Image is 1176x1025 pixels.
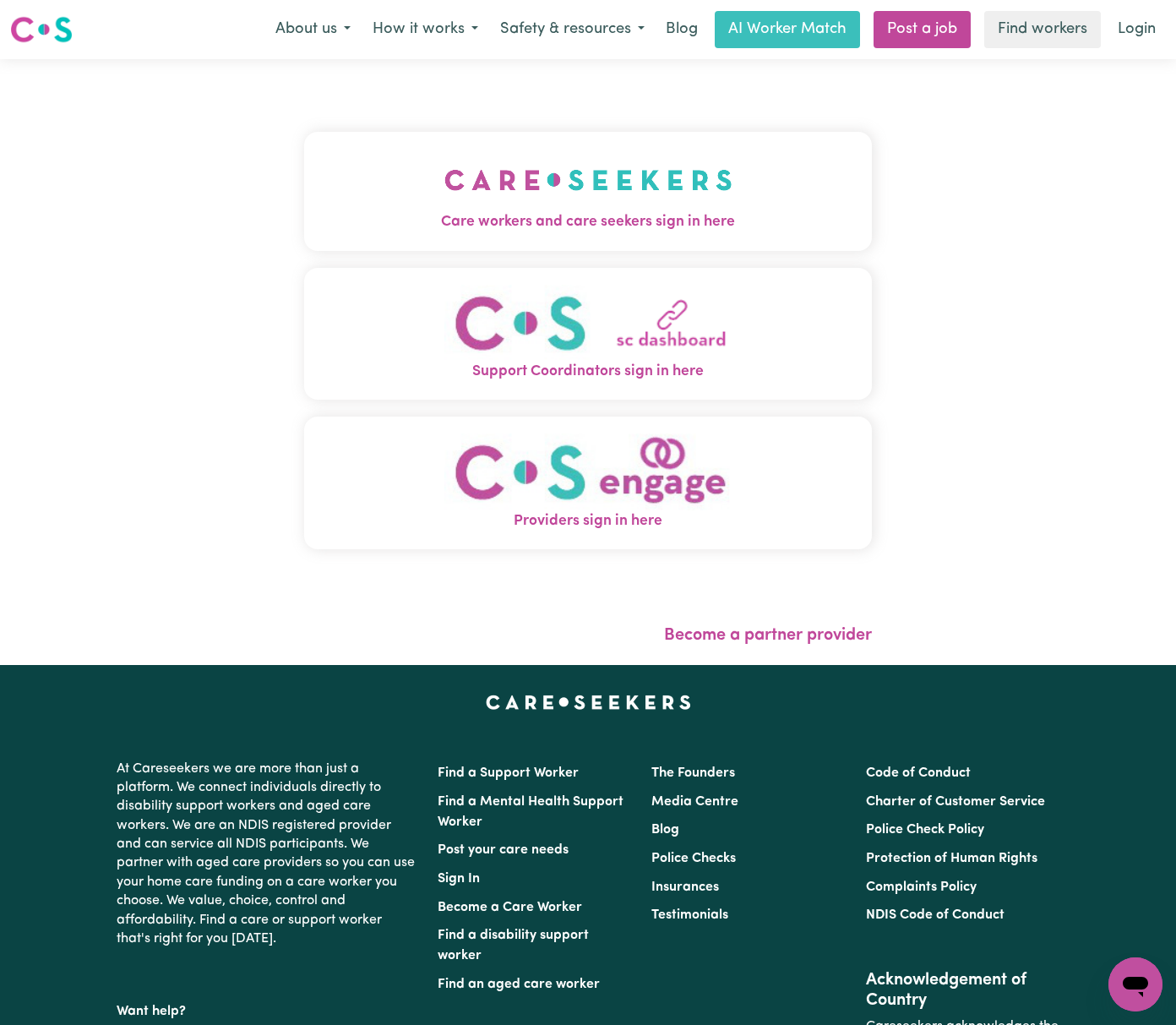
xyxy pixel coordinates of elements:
[438,872,480,886] a: Sign In
[866,795,1045,809] a: Charter of Customer Service
[651,881,719,894] a: Insurances
[715,11,860,48] a: AI Worker Match
[486,695,691,709] a: Careseekers home page
[10,14,73,45] img: Careseekers logo
[866,766,971,780] a: Code of Conduct
[438,766,579,780] a: Find a Support Worker
[117,995,417,1021] p: Want help?
[362,12,489,47] button: How it works
[651,795,738,809] a: Media Centre
[651,766,735,780] a: The Founders
[304,211,872,233] span: Care workers and care seekers sign in here
[664,627,872,644] a: Become a partner provider
[651,852,736,865] a: Police Checks
[304,510,872,532] span: Providers sign in here
[656,11,708,48] a: Blog
[984,11,1101,48] a: Find workers
[651,908,728,922] a: Testimonials
[1108,11,1166,48] a: Login
[866,823,984,837] a: Police Check Policy
[866,908,1004,922] a: NDIS Code of Conduct
[304,268,872,401] button: Support Coordinators sign in here
[651,823,679,837] a: Blog
[304,417,872,549] button: Providers sign in here
[489,12,656,47] button: Safety & resources
[438,795,623,829] a: Find a Mental Health Support Worker
[866,852,1037,865] a: Protection of Human Rights
[1108,957,1162,1011] iframe: Button to launch messaging window
[874,11,971,48] a: Post a job
[438,901,582,914] a: Become a Care Worker
[438,929,589,962] a: Find a disability support worker
[438,978,600,991] a: Find an aged care worker
[304,361,872,383] span: Support Coordinators sign in here
[438,843,569,857] a: Post your care needs
[10,10,73,49] a: Careseekers logo
[264,12,362,47] button: About us
[304,132,872,250] button: Care workers and care seekers sign in here
[866,881,977,894] a: Complaints Policy
[117,753,417,956] p: At Careseekers we are more than just a platform. We connect individuals directly to disability su...
[866,970,1059,1011] h2: Acknowledgement of Country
